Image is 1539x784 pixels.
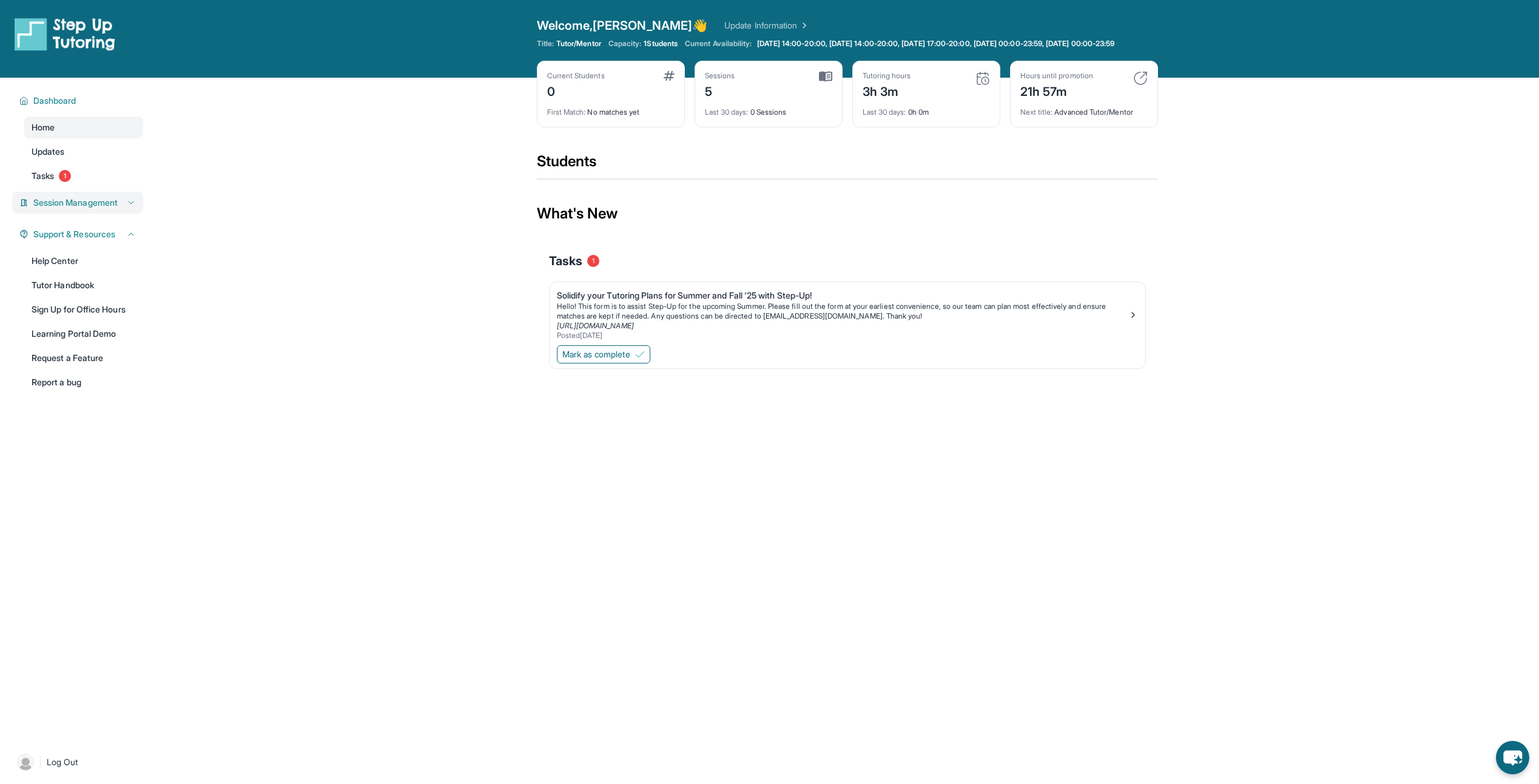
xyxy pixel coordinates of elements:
span: | [39,755,42,769]
div: Tutoring hours [863,71,911,81]
span: 1 Students [644,39,678,49]
img: card [975,71,990,86]
span: 1 [59,170,71,182]
a: Solidify your Tutoring Plans for Summer and Fall '25 with Step-Up!Hello! This form is to assist S... [550,282,1145,343]
div: What's New [537,187,1158,240]
a: Report a bug [24,371,143,393]
a: Request a Feature [24,347,143,369]
span: Home [32,121,55,133]
button: Support & Resources [29,228,136,240]
a: Tasks1 [24,165,143,187]
a: Help Center [24,250,143,272]
span: Session Management [33,197,118,209]
span: Welcome, [PERSON_NAME] 👋 [537,17,708,34]
a: |Log Out [12,749,143,776]
a: Home [24,117,143,138]
div: 3h 3m [863,81,911,100]
div: 5 [705,81,735,100]
span: Capacity: [608,39,642,49]
div: 0 Sessions [705,100,832,117]
button: Session Management [29,197,136,209]
a: Learning Portal Demo [24,323,143,345]
span: Mark as complete [562,348,630,360]
div: Sessions [705,71,735,81]
span: Support & Resources [33,228,115,240]
span: Next title : [1020,107,1053,117]
span: [DATE] 14:00-20:00, [DATE] 14:00-20:00, [DATE] 17:00-20:00, [DATE] 00:00-23:59, [DATE] 00:00-23:59 [757,39,1115,49]
div: 21h 57m [1020,81,1093,100]
div: Advanced Tutor/Mentor [1020,100,1148,117]
img: logo [15,17,115,51]
div: Hours until promotion [1020,71,1093,81]
img: Mark as complete [635,350,645,359]
span: Tutor/Mentor [556,39,601,49]
button: Mark as complete [557,345,650,363]
span: Log Out [47,756,78,768]
div: Current Students [547,71,605,81]
a: Tutor Handbook [24,274,143,296]
a: Sign Up for Office Hours [24,299,143,320]
span: Tasks [549,252,582,269]
div: 0 [547,81,605,100]
a: [URL][DOMAIN_NAME] [557,321,634,330]
img: card [1133,71,1148,86]
button: chat-button [1496,741,1529,774]
p: Hello! This form is to assist Step-Up for the upcoming Summer. Please fill out the form at your e... [557,302,1128,321]
span: Title: [537,39,554,49]
img: Chevron Right [797,19,809,32]
div: Students [537,152,1158,178]
span: Dashboard [33,95,76,107]
img: user-img [17,754,34,771]
div: Solidify your Tutoring Plans for Summer and Fall '25 with Step-Up! [557,289,1128,302]
a: [DATE] 14:00-20:00, [DATE] 14:00-20:00, [DATE] 17:00-20:00, [DATE] 00:00-23:59, [DATE] 00:00-23:59 [755,39,1117,49]
a: Updates [24,141,143,163]
span: Last 30 days : [863,107,906,117]
div: No matches yet [547,100,675,117]
button: Dashboard [29,95,136,107]
span: Current Availability: [685,39,752,49]
span: 1 [587,255,599,267]
span: Tasks [32,170,54,182]
div: Posted [DATE] [557,331,1128,340]
img: card [664,71,675,81]
span: Last 30 days : [705,107,749,117]
span: Updates [32,146,65,158]
span: First Match : [547,107,586,117]
img: card [819,71,832,82]
a: Update Information [724,19,809,32]
div: 0h 0m [863,100,990,117]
